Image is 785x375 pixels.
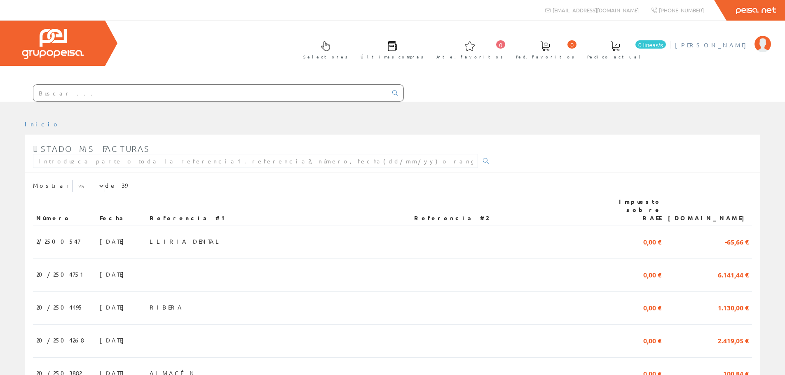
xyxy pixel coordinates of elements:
[436,54,503,60] font: Arte. favoritos
[33,85,387,101] input: Buscar ...
[33,154,478,168] input: Introduzca parte o toda la referencia1, referencia2, número, fecha(dd/mm/yy) o rango de fechas(dd...
[643,336,661,345] font: 0,00 €
[36,238,80,245] font: 2/2500547
[36,270,87,278] font: 20/2504751
[22,29,84,59] img: Grupo Peisa
[718,303,749,312] font: 1.130,00 €
[516,54,574,60] font: Ped. favoritos
[150,238,223,245] font: LLIRIA DENTAL
[659,7,704,14] font: [PHONE_NUMBER]
[499,42,502,49] font: 0
[725,238,749,246] font: -65,66 €
[553,7,639,14] font: [EMAIL_ADDRESS][DOMAIN_NAME]
[33,182,72,189] font: Mostrar
[100,303,128,311] font: [DATE]
[36,303,83,311] font: 20/2504495
[150,303,183,311] font: RIBERA
[638,42,663,49] font: 0 líneas/s
[105,182,127,189] font: de 39
[361,54,424,60] font: Últimas compras
[72,180,105,192] select: Mostrar
[36,336,84,344] font: 20/2504268
[643,238,661,246] font: 0,00 €
[303,54,348,60] font: Selectores
[718,336,749,345] font: 2.419,05 €
[643,270,661,279] font: 0,00 €
[675,34,771,42] a: [PERSON_NAME]
[100,214,127,221] font: Fecha
[100,336,128,344] font: [DATE]
[619,198,661,221] font: Impuesto sobre RAEE
[570,42,574,49] font: 0
[587,54,643,60] font: Pedido actual
[718,270,749,279] font: 6.141,44 €
[33,144,150,154] font: Listado mis facturas
[100,238,128,245] font: [DATE]
[100,270,128,278] font: [DATE]
[295,34,352,64] a: Selectores
[414,214,488,221] font: Referencia #2
[352,34,428,64] a: Últimas compras
[675,41,750,49] font: [PERSON_NAME]
[150,214,229,221] font: Referencia #1
[25,120,60,128] a: Inicio
[643,303,661,312] font: 0,00 €
[36,214,71,221] font: Número
[668,214,749,221] font: [DOMAIN_NAME]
